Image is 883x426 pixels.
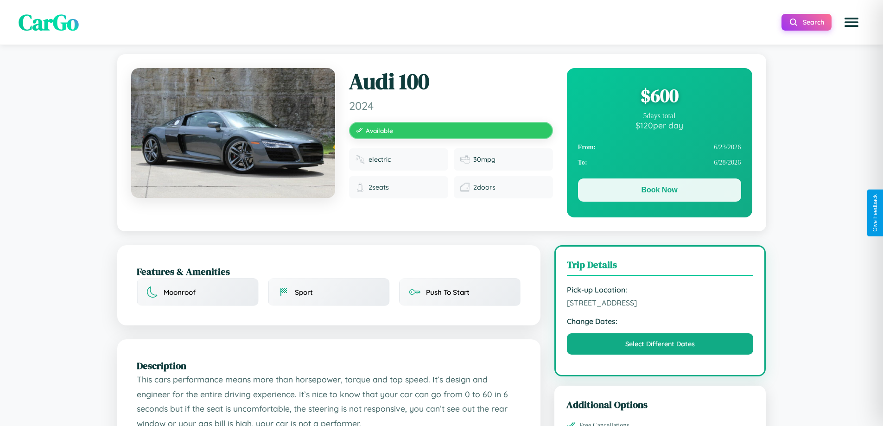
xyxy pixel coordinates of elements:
img: Doors [460,183,470,192]
span: Available [366,127,393,134]
img: Seats [356,183,365,192]
img: Fuel efficiency [460,155,470,164]
div: 6 / 23 / 2026 [578,140,741,155]
span: 30 mpg [473,155,495,164]
strong: To: [578,159,587,166]
h1: Audi 100 [349,68,553,95]
button: Book Now [578,178,741,202]
span: 2024 [349,99,553,113]
span: Sport [295,288,313,297]
button: Select Different Dates [567,333,754,355]
strong: Change Dates: [567,317,754,326]
div: $ 120 per day [578,120,741,130]
div: 5 days total [578,112,741,120]
span: CarGo [19,7,79,38]
div: 6 / 28 / 2026 [578,155,741,170]
strong: From: [578,143,596,151]
h2: Features & Amenities [137,265,521,278]
img: Audi 100 2024 [131,68,335,198]
h2: Description [137,359,521,372]
span: Search [803,18,824,26]
span: 2 seats [368,183,389,191]
img: Fuel type [356,155,365,164]
button: Open menu [839,9,864,35]
h3: Additional Options [566,398,754,411]
span: electric [368,155,391,164]
div: $ 600 [578,83,741,108]
h3: Trip Details [567,258,754,276]
span: [STREET_ADDRESS] [567,298,754,307]
span: Moonroof [164,288,196,297]
button: Search [781,14,832,31]
strong: Pick-up Location: [567,285,754,294]
span: 2 doors [473,183,495,191]
span: Push To Start [426,288,470,297]
div: Give Feedback [872,194,878,232]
